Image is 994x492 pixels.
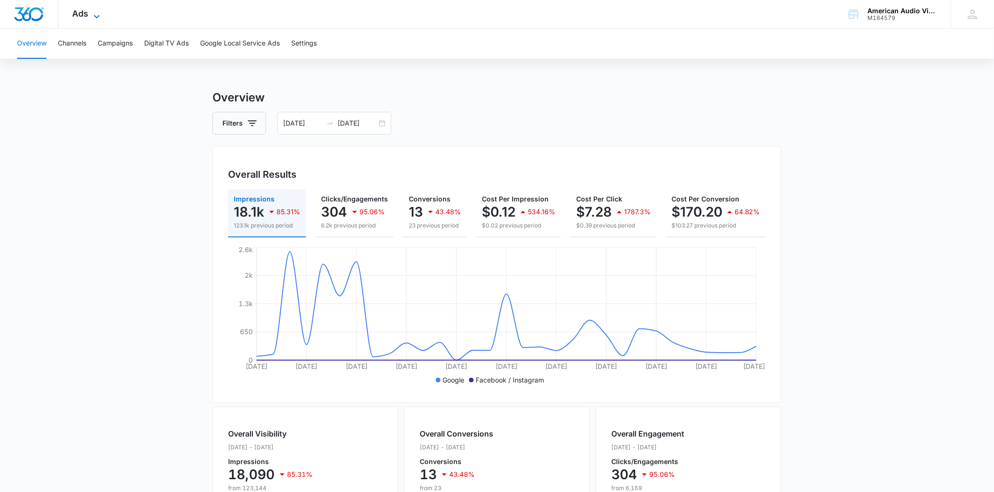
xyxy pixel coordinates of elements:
tspan: 650 [240,328,253,336]
span: swap-right [326,119,334,127]
button: Overview [17,28,46,59]
h2: Overall Conversions [420,428,493,439]
div: account id [868,15,937,21]
p: Clicks/Engagements [611,458,684,465]
input: End date [338,118,377,128]
p: Conversions [420,458,493,465]
p: [DATE] - [DATE] [228,443,313,452]
p: 23 previous period [409,221,461,230]
p: 123.1k previous period [234,221,300,230]
h2: Overall Visibility [228,428,313,439]
button: Settings [291,28,317,59]
p: 13 [420,467,437,482]
button: Filters [212,112,266,135]
span: Impressions [234,195,275,203]
p: $0.39 previous period [576,221,651,230]
input: Start date [283,118,322,128]
p: 85.31% [276,209,300,215]
p: 304 [611,467,637,482]
button: Channels [58,28,86,59]
p: 13 [409,204,423,219]
div: account name [868,7,937,15]
p: 95.06% [359,209,385,215]
p: 304 [321,204,347,219]
tspan: [DATE] [246,362,267,370]
p: 43.48% [449,471,475,478]
tspan: [DATE] [744,362,765,370]
p: $0.02 previous period [482,221,555,230]
tspan: [DATE] [346,362,368,370]
tspan: [DATE] [696,362,718,370]
p: [DATE] - [DATE] [611,443,684,452]
p: Google [442,375,464,385]
tspan: [DATE] [596,362,617,370]
button: Google Local Service Ads [200,28,280,59]
h3: Overview [212,89,782,106]
span: Ads [73,9,89,18]
span: Conversions [409,195,451,203]
h3: Overall Results [228,167,296,182]
tspan: [DATE] [295,362,317,370]
p: $103.27 previous period [672,221,760,230]
tspan: 1.3k [239,300,253,308]
span: Clicks/Engagements [321,195,388,203]
p: 43.48% [435,209,461,215]
span: Cost Per Impression [482,195,549,203]
p: $0.12 [482,204,515,219]
span: Cost Per Conversion [672,195,739,203]
p: 1787.3% [624,209,651,215]
p: 534.16% [528,209,555,215]
p: 6.2k previous period [321,221,388,230]
p: Impressions [228,458,313,465]
tspan: [DATE] [645,362,667,370]
button: Campaigns [98,28,133,59]
p: [DATE] - [DATE] [420,443,493,452]
p: $170.20 [672,204,722,219]
tspan: [DATE] [446,362,468,370]
p: 18.1k [234,204,264,219]
p: $7.28 [576,204,612,219]
tspan: [DATE] [396,362,417,370]
tspan: 2.6k [239,246,253,254]
p: 95.06% [649,471,675,478]
tspan: 0 [248,356,253,364]
tspan: [DATE] [545,362,567,370]
p: 64.82% [735,209,760,215]
span: to [326,119,334,127]
p: 85.31% [287,471,313,478]
p: Facebook / Instagram [476,375,544,385]
tspan: 2k [245,271,253,279]
p: 18,090 [228,467,275,482]
button: Digital TV Ads [144,28,189,59]
h2: Overall Engagement [611,428,684,439]
tspan: [DATE] [496,362,517,370]
span: Cost Per Click [576,195,622,203]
